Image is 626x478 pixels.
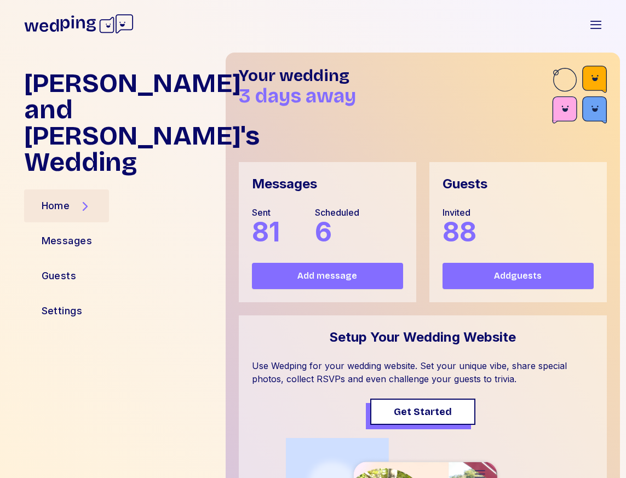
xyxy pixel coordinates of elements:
[42,233,93,249] div: Messages
[252,216,280,248] span: 81
[42,303,83,319] div: Settings
[443,175,487,193] div: Guests
[394,404,452,419] span: Get Started
[329,329,516,346] div: Setup Your Wedding Website
[297,269,357,283] span: Add message
[24,70,217,175] h1: [PERSON_NAME] and [PERSON_NAME]'s Wedding
[315,206,359,219] div: Scheduled
[239,84,356,108] span: 3 days away
[443,216,476,248] span: 88
[552,66,607,127] img: guest-accent-br.svg
[315,216,332,248] span: 6
[494,269,542,283] span: Add guests
[252,359,594,385] div: Use Wedping for your wedding website. Set your unique vibe, share special photos, collect RSVPs a...
[252,175,317,193] div: Messages
[42,268,77,284] div: Guests
[42,198,70,214] div: Home
[239,66,552,85] h1: Your wedding
[252,206,280,219] div: Sent
[370,399,475,425] button: Get Started
[252,263,403,289] button: Add message
[443,263,594,289] button: Addguests
[443,206,476,219] div: Invited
